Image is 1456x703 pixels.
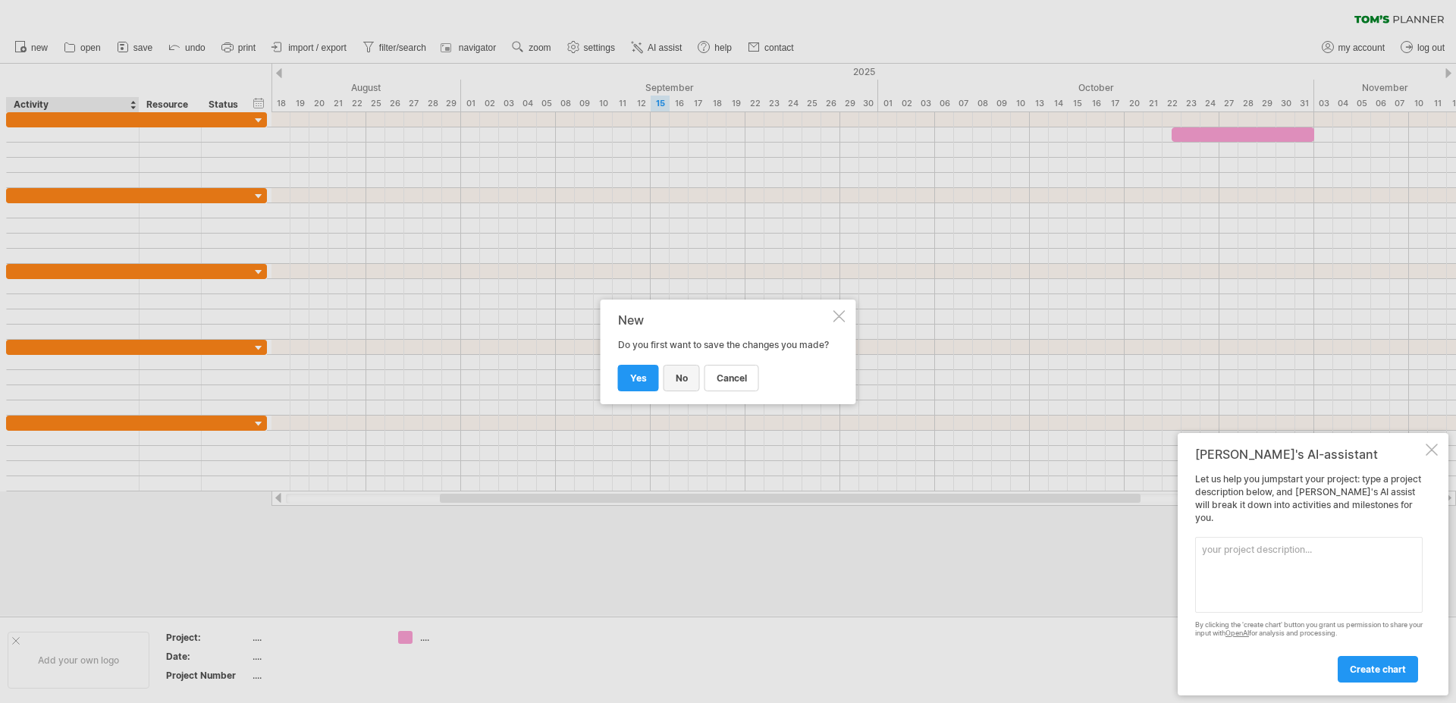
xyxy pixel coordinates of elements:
span: yes [630,372,647,384]
div: Let us help you jumpstart your project: type a project description below, and [PERSON_NAME]'s AI ... [1195,473,1423,682]
span: create chart [1350,664,1406,675]
a: no [664,365,700,391]
div: New [618,313,830,327]
a: yes [618,365,659,391]
span: no [676,372,688,384]
a: create chart [1338,656,1418,683]
span: cancel [717,372,747,384]
div: Do you first want to save the changes you made? [618,313,830,391]
div: [PERSON_NAME]'s AI-assistant [1195,447,1423,462]
a: OpenAI [1225,629,1249,637]
a: cancel [704,365,759,391]
div: By clicking the 'create chart' button you grant us permission to share your input with for analys... [1195,621,1423,638]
